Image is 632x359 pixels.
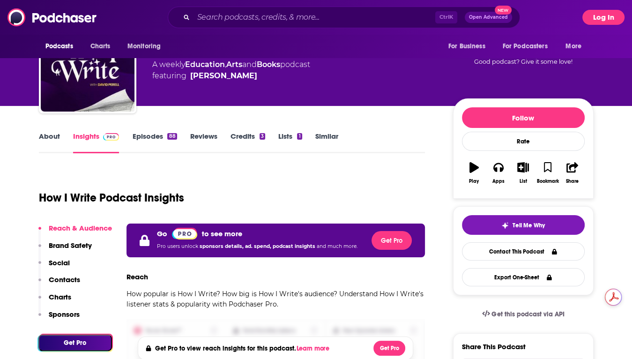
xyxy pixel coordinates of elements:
p: How popular is How I Write? How big is How I Write's audience? Understand How I Write's listener ... [126,289,425,309]
h1: How I Write Podcast Insights [39,191,184,205]
button: Social [38,258,70,276]
a: Charts [84,37,116,55]
a: Education [185,60,225,69]
p: Sponsors [49,310,80,319]
img: Podchaser - Follow, Share and Rate Podcasts [7,8,97,26]
p: Go [157,229,167,238]
button: List [511,156,535,190]
div: List [520,179,527,184]
button: Bookmark [535,156,560,190]
button: Play [462,156,486,190]
button: Follow [462,107,585,128]
button: Share [560,156,584,190]
button: open menu [39,37,85,55]
button: open menu [497,37,561,55]
p: Contacts [49,275,80,284]
span: New [495,6,512,15]
button: Sponsors [38,310,80,327]
div: Play [469,179,479,184]
a: David Perrell [190,70,257,82]
img: Podchaser Pro [103,133,119,141]
span: Podcasts [45,40,73,53]
a: Episodes88 [132,132,177,153]
a: Lists1 [278,132,302,153]
span: Ctrl K [435,11,457,23]
span: Good podcast? Give it some love! [474,58,573,65]
p: to see more [202,229,242,238]
img: How I Write [41,18,134,112]
a: About [39,132,60,153]
button: Get Pro [38,335,112,351]
span: and [242,60,257,69]
button: open menu [559,37,593,55]
button: Reach & Audience [38,224,112,241]
span: More [565,40,581,53]
div: Bookmark [536,179,558,184]
div: A weekly podcast [152,59,310,82]
button: tell me why sparkleTell Me Why [462,215,585,235]
button: open menu [121,37,173,55]
button: Charts [38,292,71,310]
div: Share [566,179,579,184]
a: Contact This Podcast [462,242,585,261]
a: Reviews [190,132,217,153]
p: Charts [49,292,71,301]
a: Similar [315,132,338,153]
img: tell me why sparkle [501,222,509,229]
a: InsightsPodchaser Pro [73,132,119,153]
span: sponsors details, ad. spend, podcast insights [200,243,317,249]
div: Search podcasts, credits, & more... [168,7,520,28]
button: Learn more [296,345,332,352]
a: Get this podcast via API [475,303,572,326]
p: Pro users unlock and much more. [157,239,357,254]
a: Credits3 [230,132,265,153]
button: Apps [486,156,511,190]
div: Apps [492,179,505,184]
button: Get Pro [372,231,412,250]
button: Get Pro [373,341,405,356]
button: open menu [442,37,497,55]
span: featuring [152,70,310,82]
span: Get this podcast via API [491,310,564,318]
p: Brand Safety [49,241,92,250]
div: 1 [297,133,302,140]
p: Reach & Audience [49,224,112,232]
h3: Reach [126,272,148,281]
button: Export One-Sheet [462,268,585,286]
button: Log In [582,10,625,25]
span: For Podcasters [503,40,548,53]
span: , [225,60,226,69]
h4: Get Pro to view reach insights for this podcast. [155,344,332,352]
p: Social [49,258,70,267]
a: Pro website [172,227,198,239]
div: 3 [260,133,265,140]
span: Open Advanced [469,15,508,20]
button: Contacts [38,275,80,292]
div: Rate [462,132,585,151]
img: Podchaser Pro [172,228,198,239]
button: Open AdvancedNew [465,12,512,23]
span: Monitoring [127,40,161,53]
span: Tell Me Why [513,222,545,229]
a: Arts [226,60,242,69]
span: Charts [90,40,111,53]
input: Search podcasts, credits, & more... [193,10,435,25]
h3: Share This Podcast [462,342,526,351]
div: 88 [167,133,177,140]
button: Brand Safety [38,241,92,258]
a: Books [257,60,280,69]
span: For Business [448,40,485,53]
